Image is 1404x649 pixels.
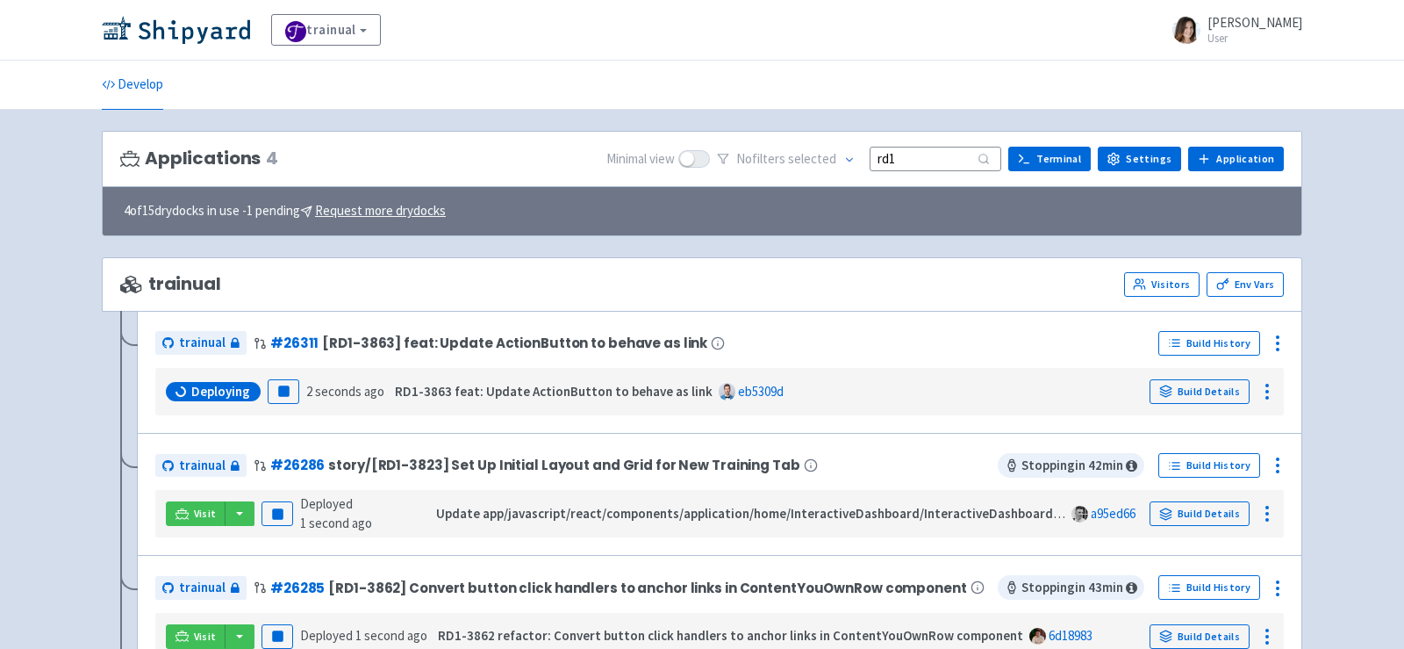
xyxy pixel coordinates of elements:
button: Pause [261,624,293,649]
a: #26286 [270,456,325,474]
span: Visit [194,507,217,521]
a: Settings [1098,147,1181,171]
span: trainual [120,274,221,294]
time: 1 second ago [355,627,427,644]
a: trainual [155,454,247,478]
a: trainual [271,14,381,46]
span: selected [788,150,836,167]
a: 6d18983 [1049,627,1092,644]
a: Develop [102,61,163,110]
span: Visit [194,630,217,644]
button: Pause [261,501,293,526]
a: Terminal [1008,147,1091,171]
a: Visitors [1124,272,1200,297]
a: Build Details [1150,501,1250,526]
span: [PERSON_NAME] [1207,14,1302,31]
a: trainual [155,331,247,355]
span: trainual [179,578,226,598]
span: Deploying [191,383,250,400]
span: No filter s [736,149,836,169]
span: story/[RD1-3823] Set Up Initial Layout and Grid for New Training Tab [328,458,799,472]
button: Pause [268,379,299,404]
span: 4 [266,148,278,169]
a: Build History [1158,331,1260,356]
a: trainual [155,576,247,600]
a: Application [1188,147,1284,171]
a: eb5309d [738,383,784,400]
span: trainual [179,456,226,476]
span: [RD1-3862] Convert button click handlers to anchor links in ContentYouOwnRow component [328,580,966,595]
strong: RD1-3863 feat: Update ActionButton to behave as link [395,383,713,400]
h3: Applications [120,148,278,169]
span: Stopping in 42 min [998,453,1144,478]
a: Visit [166,501,226,526]
a: a95ed66 [1091,505,1135,522]
a: #26311 [270,334,319,352]
span: trainual [179,333,226,353]
time: 2 seconds ago [306,383,384,400]
input: Search... [870,147,1001,170]
a: Build Details [1150,624,1250,649]
span: [RD1-3863] feat: Update ActionButton to behave as link [322,335,707,350]
u: Request more drydocks [315,202,446,219]
strong: RD1-3862 refactor: Convert button click handlers to anchor links in ContentYouOwnRow component [438,627,1023,644]
a: Visit [166,624,226,649]
span: Deployed [300,495,372,532]
a: Build Details [1150,379,1250,404]
small: User [1207,32,1302,44]
span: Minimal view [606,149,675,169]
span: 4 of 15 drydocks in use - 1 pending [124,201,446,221]
a: Build History [1158,575,1260,600]
a: Build History [1158,453,1260,478]
strong: Update app/javascript/react/components/application/home/InteractiveDashboard/InteractiveDashboard... [436,505,1074,522]
a: [PERSON_NAME] User [1162,16,1302,44]
a: #26285 [270,579,325,597]
span: Deployed [300,627,427,644]
time: 1 second ago [300,515,372,531]
span: Stopping in 43 min [998,575,1144,600]
img: Shipyard logo [102,16,250,44]
a: Env Vars [1207,272,1284,297]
